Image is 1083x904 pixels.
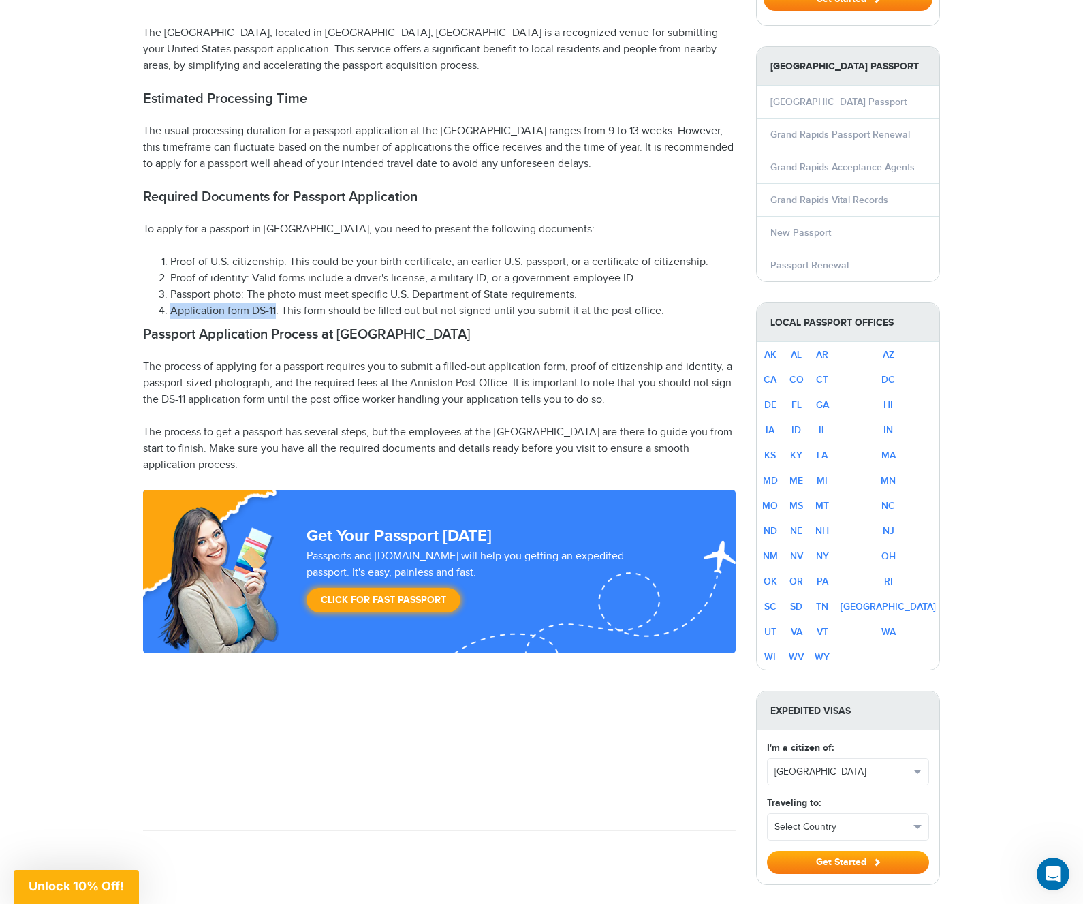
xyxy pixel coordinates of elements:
[143,91,736,107] h2: Estimated Processing Time
[789,651,804,663] a: WV
[764,450,776,461] a: KS
[764,601,776,612] a: SC
[816,601,828,612] a: TN
[884,576,893,587] a: RI
[815,525,829,537] a: NH
[762,500,778,512] a: MO
[774,820,909,834] span: Select Country
[791,399,802,411] a: FL
[764,576,777,587] a: OK
[791,349,802,360] a: AL
[170,254,736,270] li: Proof of U.S. citizenship: This could be your birth certificate, an earlier U.S. passport, or a c...
[774,765,909,779] span: [GEOGRAPHIC_DATA]
[757,303,939,342] strong: Local Passport Offices
[815,651,830,663] a: WY
[883,349,894,360] a: AZ
[170,303,736,319] li: Application form DS-11: This form should be filled out but not signed until you submit it at the ...
[816,374,828,386] a: CT
[883,424,893,436] a: IN
[757,691,939,730] strong: Expedited Visas
[770,129,910,140] a: Grand Rapids Passport Renewal
[768,814,928,840] button: Select Country
[817,475,828,486] a: MI
[143,189,736,205] h2: Required Documents for Passport Application
[881,550,896,562] a: OH
[815,500,829,512] a: MT
[770,96,907,108] a: [GEOGRAPHIC_DATA] Passport
[143,424,736,473] p: The process to get a passport has several steps, but the employees at the [GEOGRAPHIC_DATA] are t...
[790,450,802,461] a: KY
[817,626,828,638] a: VT
[819,424,826,436] a: IL
[763,475,778,486] a: MD
[883,525,894,537] a: NJ
[881,374,895,386] a: DC
[770,260,849,271] a: Passport Renewal
[307,526,492,546] strong: Get Your Passport [DATE]
[764,651,776,663] a: WI
[770,194,888,206] a: Grand Rapids Vital Records
[768,759,928,785] button: [GEOGRAPHIC_DATA]
[143,123,736,172] p: The usual processing duration for a passport application at the [GEOGRAPHIC_DATA] ranges from 9 t...
[170,287,736,303] li: Passport photo: The photo must meet specific U.S. Department of State requirements.
[757,47,939,86] strong: [GEOGRAPHIC_DATA] Passport
[791,424,801,436] a: ID
[767,851,929,874] button: Get Started
[1037,858,1069,890] iframe: Intercom live chat
[763,550,778,562] a: NM
[143,359,736,408] p: The process of applying for a passport requires you to submit a filled-out application form, proo...
[841,601,936,612] a: [GEOGRAPHIC_DATA]
[767,796,821,810] label: Traveling to:
[881,475,896,486] a: MN
[789,576,803,587] a: OR
[790,525,802,537] a: NE
[170,270,736,287] li: Proof of identity: Valid forms include a driver's license, a military ID, or a government employe...
[816,349,828,360] a: AR
[770,227,831,238] a: New Passport
[764,626,776,638] a: UT
[881,500,895,512] a: NC
[764,349,776,360] a: AK
[881,450,896,461] a: MA
[817,450,828,461] a: LA
[766,424,774,436] a: IA
[789,500,803,512] a: MS
[143,221,736,238] p: To apply for a passport in [GEOGRAPHIC_DATA], you need to present the following documents:
[790,601,802,612] a: SD
[764,399,776,411] a: DE
[791,626,802,638] a: VA
[301,548,673,619] div: Passports and [DOMAIN_NAME] will help you getting an expedited passport. It's easy, painless and ...
[789,475,803,486] a: ME
[764,525,777,537] a: ND
[790,550,803,562] a: NV
[770,161,915,173] a: Grand Rapids Acceptance Agents
[817,576,828,587] a: PA
[29,879,124,893] span: Unlock 10% Off!
[883,399,893,411] a: HI
[14,870,139,904] div: Unlock 10% Off!
[816,399,829,411] a: GA
[881,626,896,638] a: WA
[143,653,736,817] iframe: Customer reviews powered by Trustpilot
[789,374,804,386] a: CO
[143,25,736,74] p: The [GEOGRAPHIC_DATA], located in [GEOGRAPHIC_DATA], [GEOGRAPHIC_DATA] is a recognized venue for ...
[816,550,829,562] a: NY
[764,374,776,386] a: CA
[143,326,736,343] h2: Passport Application Process at [GEOGRAPHIC_DATA]
[767,741,834,755] label: I'm a citizen of:
[307,588,460,612] a: Click for Fast Passport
